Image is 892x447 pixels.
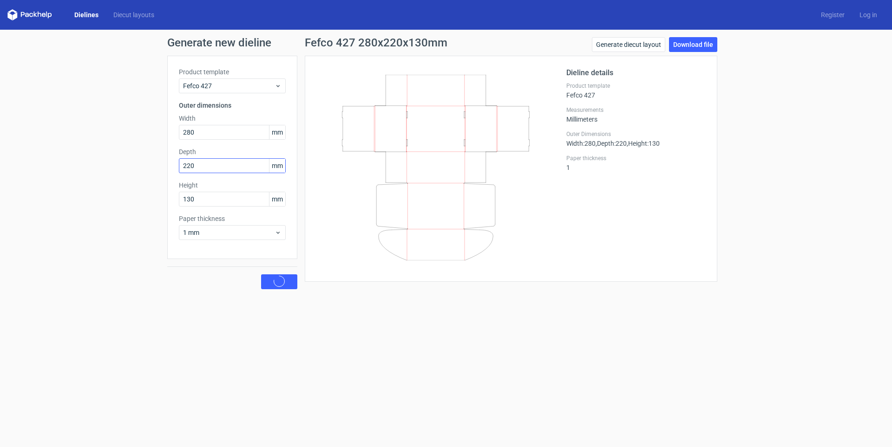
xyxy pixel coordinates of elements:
[269,192,285,206] span: mm
[269,159,285,173] span: mm
[67,10,106,19] a: Dielines
[305,37,447,48] h1: Fefco 427 280x220x130mm
[269,125,285,139] span: mm
[592,37,665,52] a: Generate diecut layout
[167,37,725,48] h1: Generate new dieline
[566,140,596,147] span: Width : 280
[179,67,286,77] label: Product template
[179,181,286,190] label: Height
[106,10,162,19] a: Diecut layouts
[183,228,275,237] span: 1 mm
[566,82,706,99] div: Fefco 427
[183,81,275,91] span: Fefco 427
[566,130,706,138] label: Outer Dimensions
[627,140,660,147] span: , Height : 130
[179,214,286,223] label: Paper thickness
[566,155,706,162] label: Paper thickness
[596,140,627,147] span: , Depth : 220
[566,67,706,78] h2: Dieline details
[566,155,706,171] div: 1
[813,10,852,19] a: Register
[566,106,706,123] div: Millimeters
[852,10,885,19] a: Log in
[566,82,706,90] label: Product template
[566,106,706,114] label: Measurements
[179,101,286,110] h3: Outer dimensions
[669,37,717,52] a: Download file
[179,114,286,123] label: Width
[179,147,286,156] label: Depth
